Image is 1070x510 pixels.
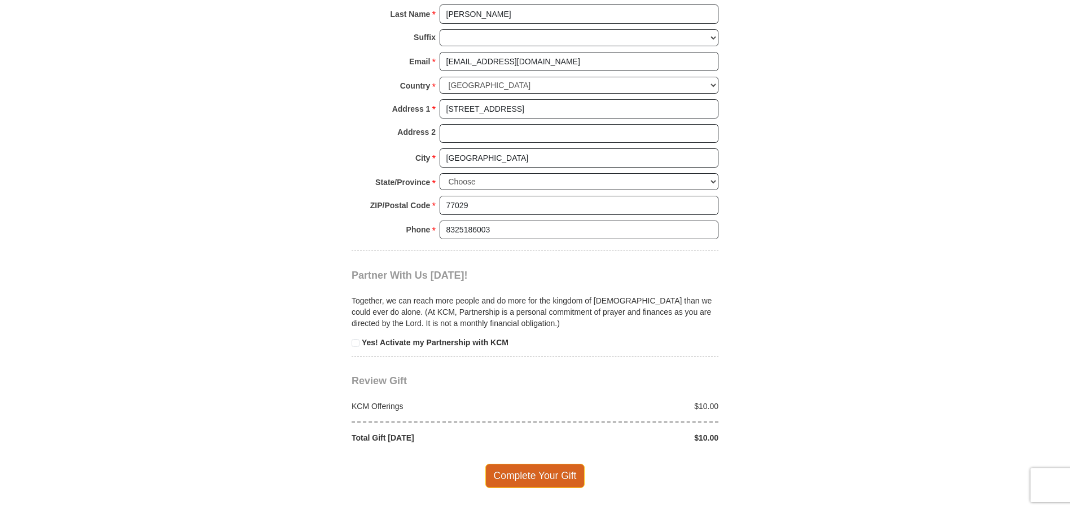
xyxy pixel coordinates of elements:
strong: State/Province [375,174,430,190]
div: $10.00 [535,401,725,412]
span: Complete Your Gift [485,464,585,487]
strong: Email [409,54,430,69]
strong: Address 2 [397,124,436,140]
strong: Last Name [391,6,431,22]
strong: Yes! Activate my Partnership with KCM [362,338,508,347]
p: Together, we can reach more people and do more for the kingdom of [DEMOGRAPHIC_DATA] than we coul... [352,295,718,329]
strong: Country [400,78,431,94]
div: KCM Offerings [346,401,536,412]
strong: ZIP/Postal Code [370,197,431,213]
span: Review Gift [352,375,407,386]
div: $10.00 [535,432,725,443]
span: Partner With Us [DATE]! [352,270,468,281]
strong: City [415,150,430,166]
strong: Phone [406,222,431,238]
strong: Suffix [414,29,436,45]
div: Total Gift [DATE] [346,432,536,443]
strong: Address 1 [392,101,431,117]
